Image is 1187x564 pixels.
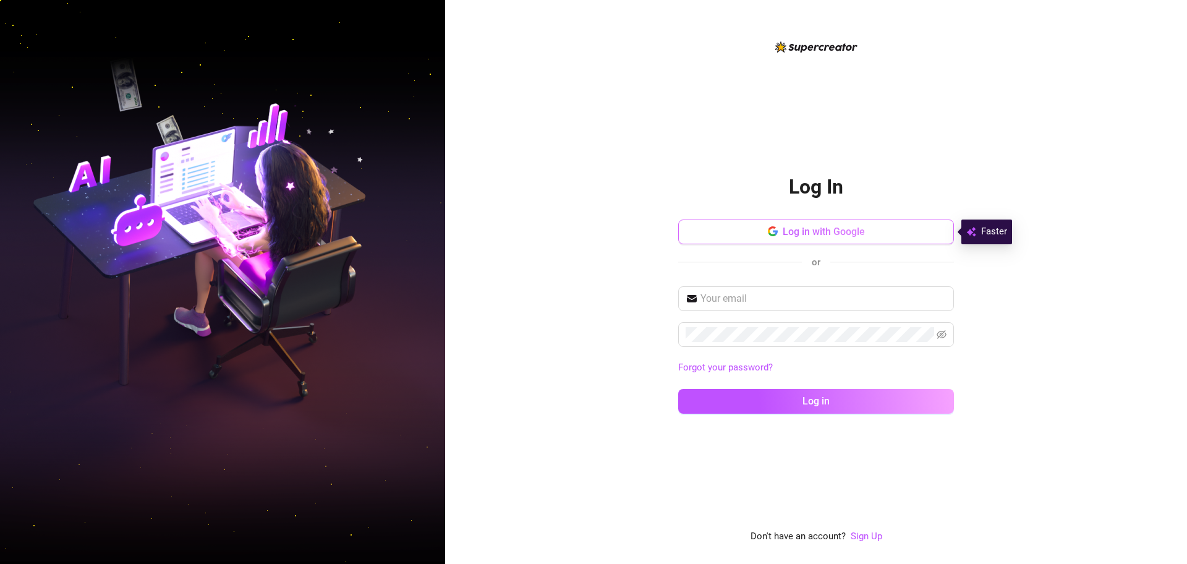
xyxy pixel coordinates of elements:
span: Log in with Google [783,226,865,237]
img: logo-BBDzfeDw.svg [775,41,857,53]
a: Sign Up [851,531,882,542]
button: Log in [678,389,954,414]
span: eye-invisible [937,330,947,340]
span: Log in [802,395,830,407]
span: Faster [981,224,1007,239]
span: or [812,257,820,268]
button: Log in with Google [678,220,954,244]
span: Don't have an account? [751,529,846,544]
a: Forgot your password? [678,362,773,373]
a: Forgot your password? [678,361,954,375]
h2: Log In [789,174,843,200]
img: svg%3e [966,224,976,239]
a: Sign Up [851,529,882,544]
input: Your email [700,291,947,306]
